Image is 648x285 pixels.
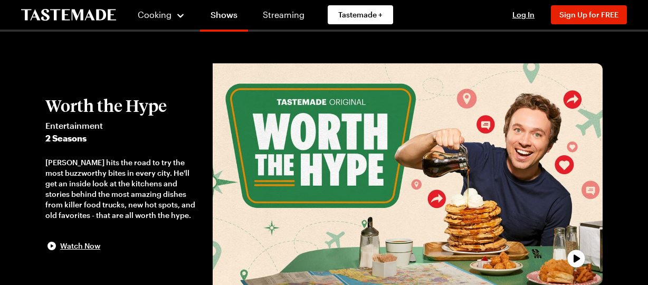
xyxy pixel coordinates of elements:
span: Sign Up for FREE [559,10,618,19]
a: Tastemade + [328,5,393,24]
button: Worth the HypeEntertainment2 Seasons[PERSON_NAME] hits the road to try the most buzzworthy bites ... [45,96,202,252]
button: play trailer [213,63,603,285]
span: Entertainment [45,119,202,132]
h2: Worth the Hype [45,96,202,115]
button: Cooking [137,2,185,27]
img: Worth the Hype [213,63,603,285]
a: To Tastemade Home Page [21,9,116,21]
span: Cooking [138,9,171,20]
span: 2 Seasons [45,132,202,145]
button: Log In [502,9,545,20]
span: Log In [512,10,535,19]
button: Sign Up for FREE [551,5,627,24]
span: Tastemade + [338,9,383,20]
a: Shows [200,2,248,32]
span: Watch Now [60,241,100,251]
div: [PERSON_NAME] hits the road to try the most buzzworthy bites in every city. He'll get an inside l... [45,157,202,221]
